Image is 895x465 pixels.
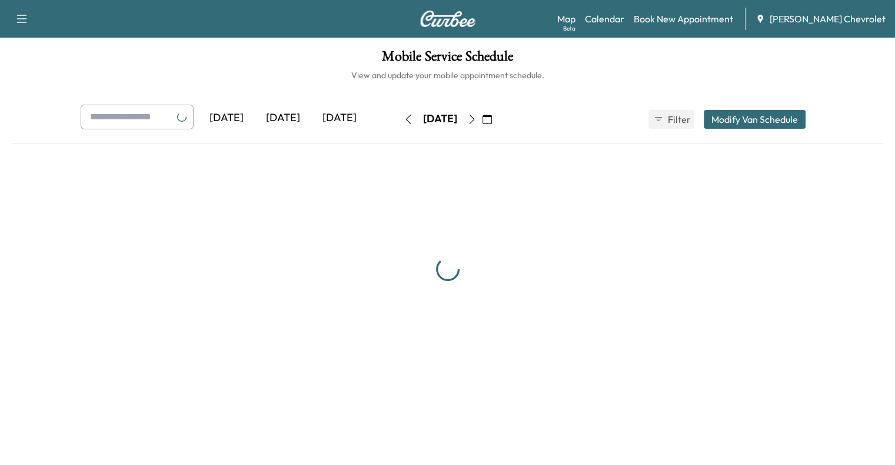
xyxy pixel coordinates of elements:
a: Calendar [585,12,624,26]
h6: View and update your mobile appointment schedule. [12,69,883,81]
h1: Mobile Service Schedule [12,49,883,69]
div: [DATE] [198,105,255,132]
button: Modify Van Schedule [704,110,806,129]
span: Filter [668,112,689,126]
img: Curbee Logo [420,11,476,27]
button: Filter [648,110,694,129]
div: [DATE] [311,105,368,132]
div: Beta [563,24,575,33]
a: MapBeta [557,12,575,26]
a: Book New Appointment [634,12,733,26]
span: [PERSON_NAME] Chevrolet [770,12,886,26]
div: [DATE] [423,112,457,126]
div: [DATE] [255,105,311,132]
